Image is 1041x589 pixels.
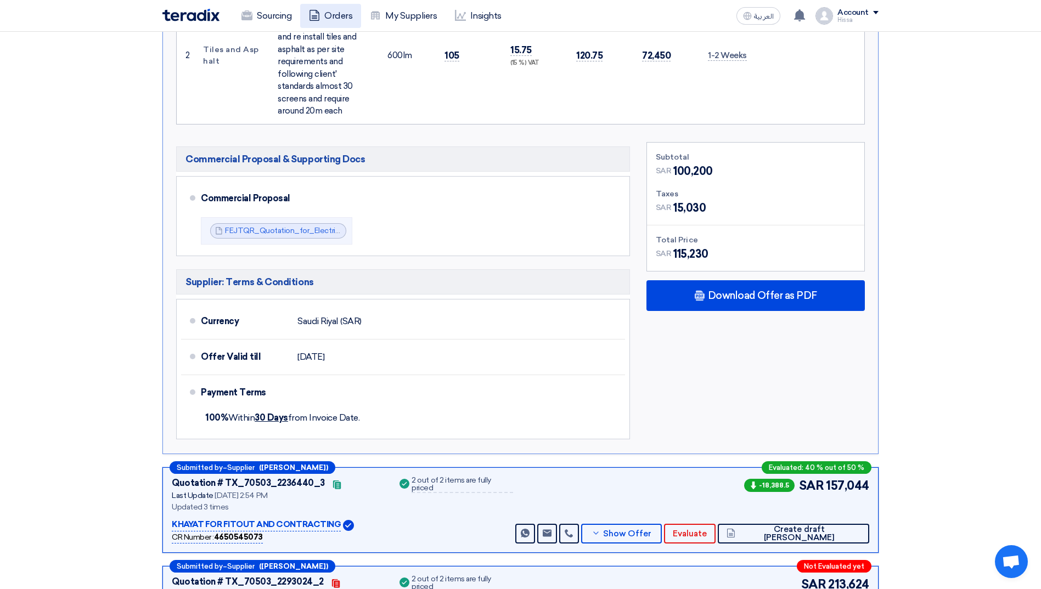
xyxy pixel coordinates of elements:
[673,163,713,179] span: 100,200
[361,4,446,28] a: My Suppliers
[205,412,359,423] span: Within from Invoice Date.
[387,50,403,60] span: 600
[995,545,1028,578] a: Open chat
[718,524,869,543] button: Create draft [PERSON_NAME]
[736,7,780,25] button: العربية
[804,563,864,570] span: Not Evaluated yet
[227,464,255,471] span: Supplier
[603,530,651,538] span: Show Offer
[259,563,328,570] b: ([PERSON_NAME])
[172,518,341,531] p: KHAYAT FOR FITOUT AND CONTRACTING
[642,50,671,61] span: 72,450
[673,530,707,538] span: Evaluate
[656,248,672,259] span: SAR
[177,464,223,471] span: Submitted by
[214,533,263,542] b: 4650545073
[656,151,856,163] div: Subtotal
[170,560,335,573] div: –
[708,50,747,61] span: 1-2 Weeks
[172,501,384,513] div: Updated 3 times
[815,7,833,25] img: profile_test.png
[444,50,459,61] span: 105
[343,520,354,531] img: Verified Account
[656,165,672,177] span: SAR
[172,575,324,588] div: Quotation # TX_70503_2293024_2
[172,491,213,500] span: Last Update
[673,200,706,216] span: 15,030
[215,491,267,500] span: [DATE] 2:54 PM
[664,524,716,543] button: Evaluate
[205,412,228,423] strong: 100%
[708,291,817,301] span: Download Offer as PDF
[837,8,869,18] div: Account
[837,17,879,23] div: Hissa
[656,234,856,246] div: Total Price
[762,461,871,474] div: Evaluated: 40 % out of 50 %
[412,477,513,493] div: 2 out of 2 items are fully priced
[185,152,365,166] span: Commercial Proposal & Supporting Docs
[673,246,708,262] span: 115,230
[297,352,324,363] span: [DATE]
[510,44,532,56] span: 15.75
[754,13,774,20] span: العربية
[201,185,612,212] div: Commercial Proposal
[300,4,361,28] a: Orders
[581,524,662,543] button: Show Offer
[255,412,288,423] u: 30 Days
[799,477,824,495] span: SAR
[297,311,362,332] div: Saudi Riyal (SAR)
[738,525,860,542] span: Create draft [PERSON_NAME]
[656,188,856,200] div: Taxes
[259,464,328,471] b: ([PERSON_NAME])
[201,344,289,370] div: Offer Valid till
[176,269,630,294] h5: Supplier: Terms & Conditions
[201,380,612,406] div: Payment Terms
[744,479,795,492] span: -18,388.5
[227,563,255,570] span: Supplier
[201,308,289,335] div: Currency
[225,226,595,235] a: FEJTQR_Quotation_for_Electrical_Works_for_New_Media_Screens__Jeddah_Park_1752070910272.pdf
[233,4,300,28] a: Sourcing
[656,202,672,213] span: SAR
[446,4,510,28] a: Insights
[170,461,335,474] div: –
[162,9,220,21] img: Teradix logo
[576,50,603,61] span: 120.75
[172,477,325,490] div: Quotation # TX_70503_2236440_3
[177,563,223,570] span: Submitted by
[826,477,869,495] span: 157,044
[172,531,263,543] div: CR Number :
[510,59,559,68] div: (15 %) VAT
